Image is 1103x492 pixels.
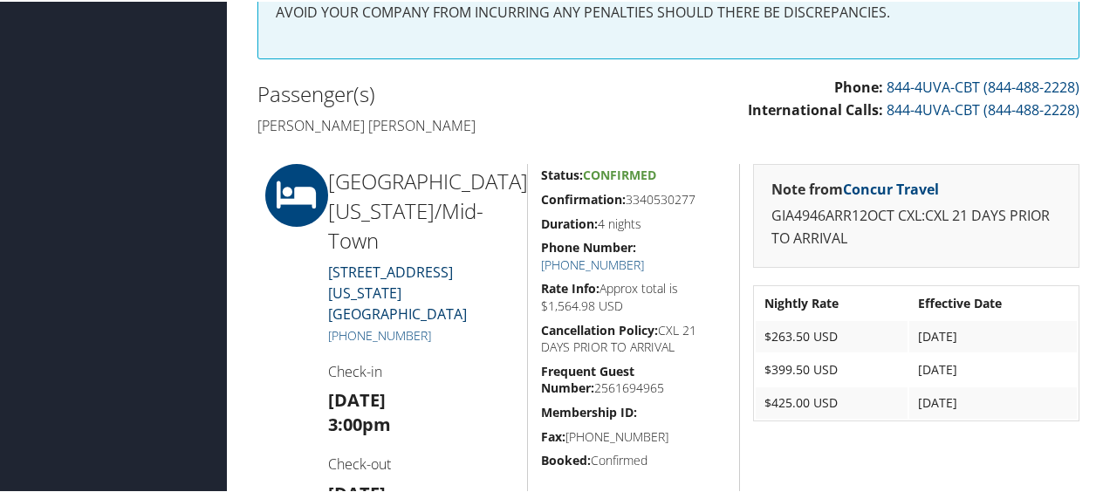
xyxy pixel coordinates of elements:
a: 844-4UVA-CBT (844-488-2228) [887,76,1079,95]
strong: Fax: [541,427,565,443]
h4: [PERSON_NAME] [PERSON_NAME] [257,114,655,133]
span: Confirmed [583,165,656,181]
a: [PHONE_NUMBER] [328,325,431,342]
p: GIA4946ARR12OCT CXL:CXL 21 DAYS PRIOR TO ARRIVAL [771,203,1061,248]
h5: [PHONE_NUMBER] [541,427,726,444]
strong: Booked: [541,450,591,467]
strong: [DATE] [328,386,386,410]
strong: Status: [541,165,583,181]
h5: Confirmed [541,450,726,468]
h4: Check-in [328,360,514,379]
a: 844-4UVA-CBT (844-488-2228) [887,99,1079,118]
strong: 3:00pm [328,411,391,434]
a: Concur Travel [843,178,939,197]
td: $263.50 USD [756,319,908,351]
td: [DATE] [909,352,1077,384]
h5: CXL 21 DAYS PRIOR TO ARRIVAL [541,320,726,354]
h5: 4 nights [541,214,726,231]
strong: Membership ID: [541,402,637,419]
strong: Phone: [834,76,883,95]
strong: Phone Number: [541,237,636,254]
h5: 3340530277 [541,189,726,207]
td: $425.00 USD [756,386,908,417]
td: [DATE] [909,386,1077,417]
td: $399.50 USD [756,352,908,384]
strong: Rate Info: [541,278,599,295]
h2: [GEOGRAPHIC_DATA] [US_STATE]/Mid-Town [328,165,514,253]
th: Effective Date [909,286,1077,318]
strong: Frequent Guest Number: [541,361,634,395]
strong: International Calls: [748,99,883,118]
strong: Confirmation: [541,189,626,206]
td: [DATE] [909,319,1077,351]
a: [STREET_ADDRESS][US_STATE][GEOGRAPHIC_DATA] [328,261,467,322]
strong: Duration: [541,214,598,230]
strong: Note from [771,178,939,197]
th: Nightly Rate [756,286,908,318]
h4: Check-out [328,453,514,472]
h5: Approx total is $1,564.98 USD [541,278,726,312]
strong: Cancellation Policy: [541,320,658,337]
h5: 2561694965 [541,361,726,395]
a: [PHONE_NUMBER] [541,255,644,271]
h2: Passenger(s) [257,78,655,107]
